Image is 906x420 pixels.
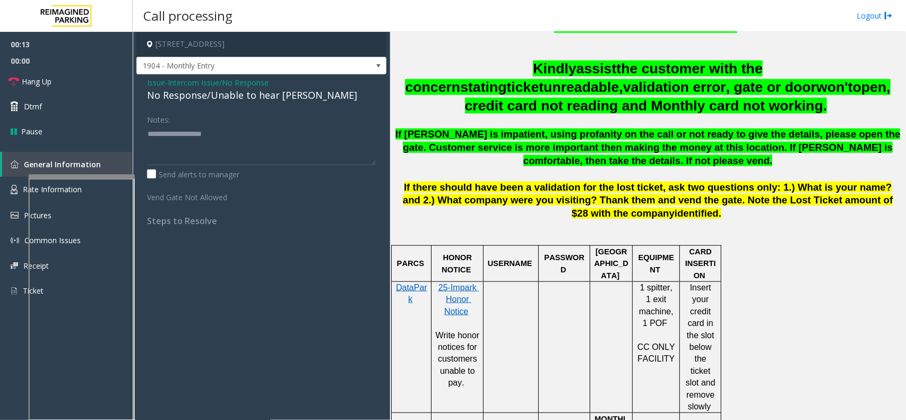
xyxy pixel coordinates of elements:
[734,17,737,33] span: .
[465,79,891,114] span: open, credit card not reading and Monthly card not working.
[675,208,719,219] span: identified
[609,17,734,33] span: until further notice
[23,286,44,296] span: Ticket
[11,262,18,269] img: 'icon'
[405,61,762,95] span: the customer with the concern
[488,259,532,268] span: USERNAME
[11,185,18,194] img: 'icon'
[11,286,18,296] img: 'icon'
[147,169,239,180] label: Send alerts to manager
[685,247,716,280] span: CARD INSERTION
[543,79,623,95] span: unreadable,
[138,3,238,29] h3: Call processing
[147,88,376,102] div: No Response/Unable to hear [PERSON_NAME]
[11,236,19,245] img: 'icon'
[435,331,481,388] span: Write honor notices for customers unable to pay.
[403,182,893,219] span: If there should have been a validation for the lost ticket, ask two questions only: 1.) What is y...
[884,10,893,21] img: logout
[147,110,170,125] label: Notes:
[168,77,269,88] span: Intercom Issue/No Response
[637,342,678,363] span: CC ONLY FACILITY
[11,212,19,219] img: 'icon'
[22,76,51,87] span: Hang Up
[396,284,427,304] a: DataPark
[24,235,81,245] span: Common Issues
[533,61,576,76] span: Kindly
[23,184,82,194] span: Rate Information
[857,10,893,21] a: Logout
[11,160,19,168] img: 'icon'
[638,253,675,273] span: EQUIPMENT
[438,284,479,316] a: 25-Impark Honor Notice
[395,128,901,166] span: If [PERSON_NAME] is impatient, using profanity on the call or not ready to give the details, plea...
[562,17,608,33] span: minute
[442,253,474,273] span: HONOR NOTICE
[24,159,101,169] span: General Information
[460,79,506,95] span: stating
[24,210,51,220] span: Pictures
[24,101,42,112] span: Dtmf
[137,57,336,74] span: 1904 - Monthly Entry
[147,216,376,226] h4: Steps to Resolve
[144,188,242,203] label: Vend Gate Not Allowed
[397,259,424,268] span: PARCS
[2,152,133,177] a: General Information
[147,77,165,88] span: Issue
[623,79,816,95] span: validation error, gate or door
[544,253,584,273] span: PASSWORD
[719,208,721,219] span: .
[165,78,269,88] span: -
[21,126,42,137] span: Pause
[686,283,718,411] span: Insert your credit card in the slot below the ticket slot and remove slowly
[507,79,544,95] span: ticket
[576,61,617,76] span: assist
[594,247,628,280] span: [GEOGRAPHIC_DATA]
[816,79,853,95] span: won't
[136,32,386,57] h4: [STREET_ADDRESS]
[23,261,49,271] span: Receipt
